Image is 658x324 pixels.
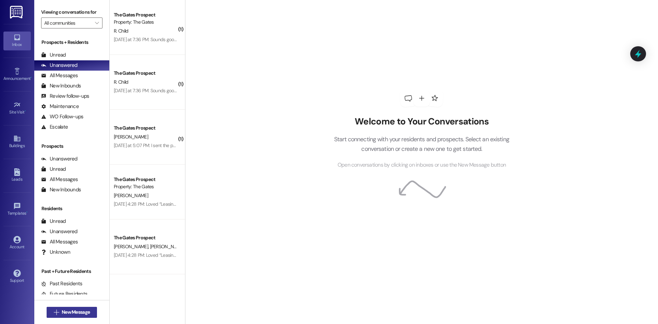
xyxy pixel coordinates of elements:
div: [DATE] at 7:36 PM: Sounds good! [114,87,178,94]
div: All Messages [41,176,78,183]
span: [PERSON_NAME] [114,134,148,140]
div: All Messages [41,72,78,79]
div: Unanswered [41,155,77,163]
div: Past + Future Residents [34,268,109,275]
div: The Gates Prospect [114,234,177,241]
a: Support [3,267,31,286]
div: [DATE] at 5:07 PM: I sent the payment, it was for 1,012 that was posted on the portal, so is that... [114,142,327,148]
span: [PERSON_NAME] [150,243,186,250]
input: All communities [44,17,92,28]
label: Viewing conversations for [41,7,102,17]
div: Maintenance [41,103,79,110]
h2: Welcome to Your Conversations [324,116,520,127]
a: Templates • [3,200,31,219]
button: New Message [47,307,97,318]
div: Escalate [41,123,68,131]
span: Open conversations by clicking on inboxes or use the New Message button [338,161,506,169]
div: [DATE] at 7:36 PM: Sounds good! [114,36,178,43]
span: [PERSON_NAME] [114,192,148,199]
i:  [95,20,99,26]
div: Prospects [34,143,109,150]
span: • [25,109,26,113]
span: • [26,210,27,215]
div: Prospects + Residents [34,39,109,46]
div: Unanswered [41,62,77,69]
div: Property: The Gates [114,19,177,26]
span: New Message [62,309,90,316]
span: R. Child [114,79,128,85]
div: Residents [34,205,109,212]
div: New Inbounds [41,82,81,89]
a: Site Visit • [3,99,31,118]
div: The Gates Prospect [114,11,177,19]
span: • [31,75,32,80]
div: Unanswered [41,228,77,235]
div: Past Residents [41,280,83,287]
span: R. Child [114,28,128,34]
div: WO Follow-ups [41,113,83,120]
div: Review follow-ups [41,93,89,100]
a: Leads [3,166,31,185]
div: The Gates Prospect [114,176,177,183]
div: New Inbounds [41,186,81,193]
a: Buildings [3,133,31,151]
div: Unread [41,166,66,173]
p: Start connecting with your residents and prospects. Select an existing conversation or create a n... [324,134,520,154]
a: Inbox [3,32,31,50]
div: The Gates Prospect [114,70,177,77]
div: Unread [41,51,66,59]
img: ResiDesk Logo [10,6,24,19]
div: Unread [41,218,66,225]
span: [PERSON_NAME] [114,243,150,250]
a: Account [3,234,31,252]
div: The Gates Prospect [114,124,177,132]
div: Property: The Gates [114,183,177,190]
i:  [54,310,59,315]
div: Unknown [41,249,70,256]
div: All Messages [41,238,78,245]
div: Future Residents [41,290,87,298]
